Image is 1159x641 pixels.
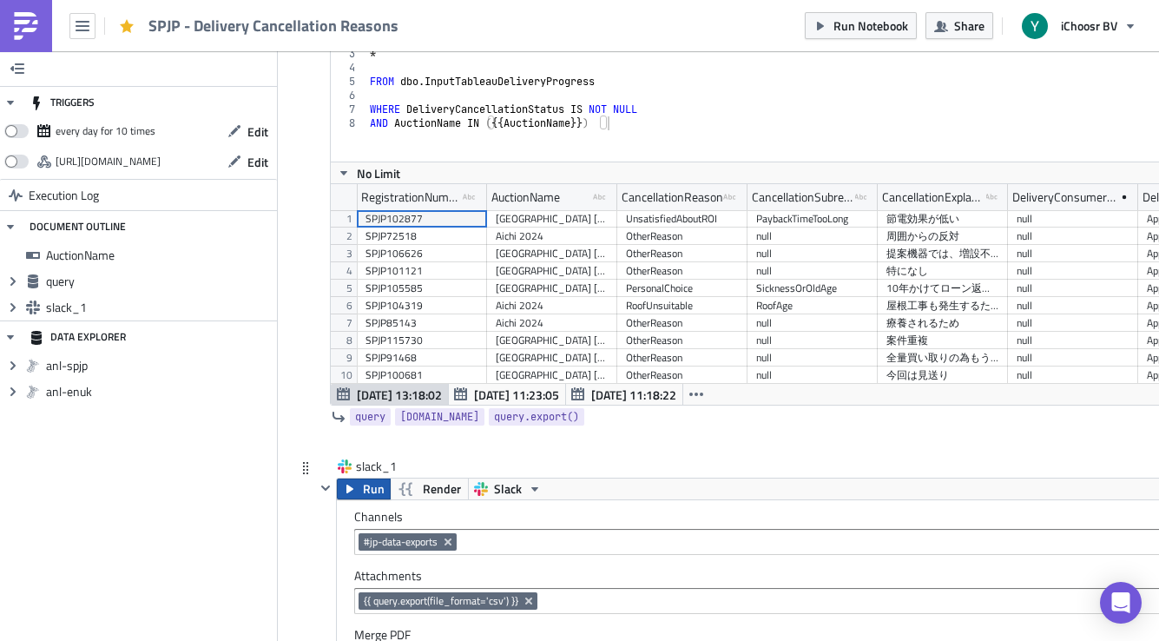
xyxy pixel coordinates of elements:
div: SPJP105585 [365,280,478,297]
div: [GEOGRAPHIC_DATA] [DATE] [496,210,609,228]
div: UnsatisfiedAboutROI [626,210,739,228]
div: DOCUMENT OUTLINE [30,211,126,242]
body: Rich Text Area. Press ALT-0 for help. [7,7,869,59]
div: RegistrationNumber [361,184,463,210]
div: Aichi 2024 [496,314,609,332]
div: RoofUnsuitable [626,297,739,314]
button: Remove Tag [441,533,457,551]
span: [DATE] 13:18:02 [357,386,442,404]
span: anl-spjp [46,358,273,373]
p: SPJP [7,7,869,21]
button: Hide content [315,478,336,499]
button: [DATE] 11:23:05 [448,384,566,405]
span: Execution Log [29,180,99,211]
div: [GEOGRAPHIC_DATA] [DATE] [496,262,609,280]
div: AuctionName [491,184,560,210]
div: null [756,332,869,349]
div: null [756,228,869,245]
span: Edit [247,122,268,141]
span: {{ query.export(file_format='csv') }} [364,594,518,608]
div: null [756,367,869,384]
div: 療養されるため [886,314,999,332]
body: Rich Text Area. Press ALT-0 for help. [7,7,905,78]
a: query [350,408,391,426]
p: Delivery Cancellation reasons for Project(s) {{ AuctionName}} [7,45,869,59]
p: You can select which campaigns to filter on in the paramter below. Always use this example format... [7,64,905,78]
div: 全量買い取りの為もう少し先で検討する [886,349,999,367]
button: No Limit [331,162,406,183]
div: 5 [331,75,366,89]
button: Run Notebook [805,12,917,39]
div: SPJP115730 [365,332,478,349]
div: null [1017,314,1129,332]
span: slack_1 [356,458,425,475]
span: Render [423,479,461,499]
div: null [756,314,869,332]
button: Slack [468,479,548,499]
div: 節電効果が低い [886,210,999,228]
button: iChoosr BV [1011,7,1146,45]
div: null [1017,210,1129,228]
div: null [756,262,869,280]
div: OtherReason [626,228,739,245]
div: [GEOGRAPHIC_DATA] [DATE] [496,367,609,384]
div: Aichi 2024 [496,297,609,314]
div: [GEOGRAPHIC_DATA] [DATE] [496,245,609,262]
div: DATA EXPLORER [30,321,126,353]
button: [DATE] 11:18:22 [565,384,683,405]
div: CancellationReason [622,184,723,210]
button: Share [925,12,993,39]
div: 6 [331,89,366,102]
button: [DATE] 13:18:02 [331,384,449,405]
button: Edit [219,149,277,175]
div: null [1017,262,1129,280]
button: Remove Tag [522,592,537,610]
p: This notebook is used to query and export a list of delivery cancellation resons per campaign & s... [7,7,905,21]
div: PersonalChoice [626,280,739,297]
button: Run [337,479,391,499]
span: anl-enuk [46,384,273,400]
span: [DOMAIN_NAME] [400,408,479,426]
button: Render [390,479,469,499]
div: 特になし [886,262,999,280]
div: 今回は見送り [886,367,999,384]
div: null [1017,280,1129,297]
span: Share [954,17,984,35]
span: Run [363,479,385,499]
span: iChoosr BV [1061,17,1117,35]
div: 10年かけてローン返済は難しいとのこと [886,280,999,297]
a: ticket. [173,26,205,40]
div: CancellationSubreason [752,184,855,210]
img: PushMetrics [12,12,40,40]
span: Edit [247,153,268,171]
a: [DOMAIN_NAME] [395,408,484,426]
span: No Limit [357,164,400,182]
div: [GEOGRAPHIC_DATA] [DATE] [496,349,609,367]
div: 周囲からの反対 [886,228,999,245]
span: [DATE] 11:18:22 [591,386,676,404]
div: Open Intercom Messenger [1100,582,1142,624]
div: DeliveryConsumerCancellationExplanation [1012,184,1119,210]
span: slack_1 [46,300,273,315]
div: SPJP72518 [365,228,478,245]
div: Aichi 2024 [496,228,609,245]
div: null [1017,367,1129,384]
div: OtherReason [626,367,739,384]
div: null [1017,349,1129,367]
span: query [355,408,385,426]
div: 屋根工事も発生するため今回は設置見送り [886,297,999,314]
span: Run Notebook [833,17,908,35]
div: SicknessOrOldAge [756,280,869,297]
div: CancellationExplanation [882,184,986,210]
div: null [1017,228,1129,245]
div: OtherReason [626,262,739,280]
div: SPJP102877 [365,210,478,228]
div: SPJP91468 [365,349,478,367]
div: 7 [331,102,366,116]
div: PaybackTimeTooLong [756,210,869,228]
img: Avatar [1020,11,1050,41]
div: SPJP106626 [365,245,478,262]
div: RoofAge [756,297,869,314]
p: Based on the request from this [7,26,905,40]
div: SPJP85143 [365,314,478,332]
